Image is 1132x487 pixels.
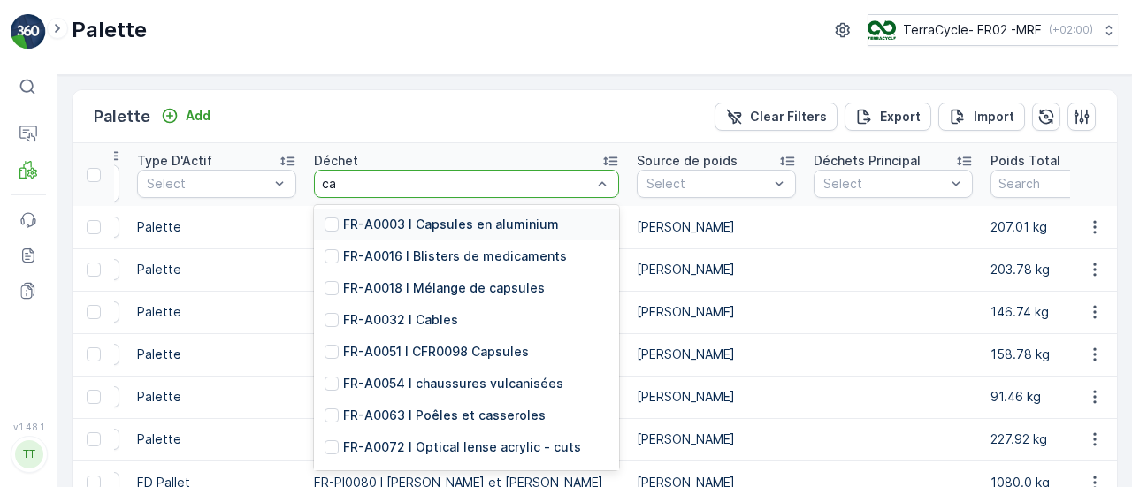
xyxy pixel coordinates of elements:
td: Palette [128,291,305,333]
td: Palette [128,333,305,376]
p: Déchet [314,152,358,170]
p: Déchets Principal [814,152,921,170]
td: [PERSON_NAME] [628,291,805,333]
button: Add [154,105,218,126]
td: [PERSON_NAME] [628,248,805,291]
td: [PERSON_NAME] [628,333,805,376]
button: Import [938,103,1025,131]
p: FR-A0051 I CFR0098 Capsules [343,343,529,361]
td: Palette [128,376,305,418]
td: Palette [128,248,305,291]
p: FR-A0018 I Mélange de capsules [343,279,545,297]
p: TerraCycle- FR02 -MRF [903,21,1042,39]
p: Source de poids [637,152,738,170]
td: FR-PI0037 I CFR0098 capsules de café [305,333,628,376]
p: Type D'Actif [137,152,212,170]
p: Export [880,108,921,126]
p: FR-A0016 I Blisters de medicaments [343,247,567,265]
div: Toggle Row Selected [87,390,101,404]
p: FR-A0003 I Capsules en aluminium [343,216,559,233]
button: TerraCycle- FR02 -MRF(+02:00) [868,14,1118,46]
p: FR-A0054 I chaussures vulcanisées [343,375,563,392]
p: Select [823,175,945,193]
td: [PERSON_NAME] [628,376,805,418]
p: FR-A0063 I Poêles et casseroles [343,407,546,424]
button: Export [845,103,931,131]
td: [PERSON_NAME] [628,418,805,460]
p: Add [186,107,210,125]
button: TT [11,436,46,473]
div: Toggle Row Selected [87,220,101,234]
p: ( +02:00 ) [1049,23,1093,37]
p: Palette [94,104,150,129]
div: Toggle Row Selected [87,305,101,319]
p: FR-A0072 I Optical lense acrylic - cuts [343,438,581,456]
td: FR-PI0021 I Stylos [305,248,628,291]
div: TT [15,440,43,468]
p: Select [147,175,269,193]
p: Select [646,175,769,193]
span: v 1.48.1 [11,422,46,432]
p: Poids Total [990,152,1060,170]
td: FR-PI0006 I Capsules et emballages de café et thé [305,418,628,460]
p: Import [974,108,1014,126]
button: Clear Filters [715,103,838,131]
td: Palette [128,206,305,248]
div: Toggle Row Selected [87,263,101,277]
p: Clear Filters [750,108,827,126]
td: FR-PI0021 I Stylos [305,206,628,248]
td: FR-PI0037 I CFR0098 capsules de café [305,291,628,333]
div: Toggle Row Selected [87,347,101,361]
img: terracycle.png [868,20,896,40]
td: [PERSON_NAME] [628,206,805,248]
div: Toggle Row Selected [87,432,101,446]
p: Palette [72,16,147,44]
img: logo [11,14,46,49]
td: FR-PI0024 I Plastique rigide [305,376,628,418]
td: Palette [128,418,305,460]
p: FR-A0032 I Cables [343,311,458,329]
